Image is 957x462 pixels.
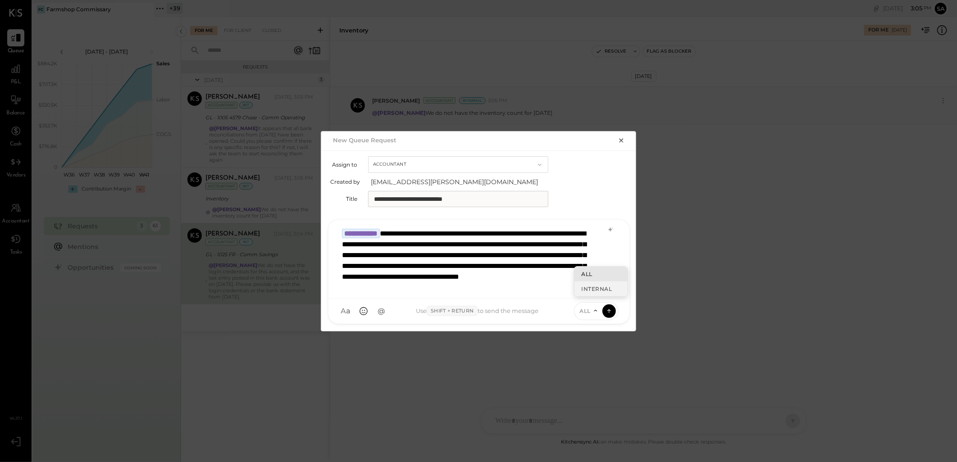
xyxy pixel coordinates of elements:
button: Aa [337,303,354,319]
div: INTERNAL [574,281,628,296]
span: @ [378,307,386,316]
label: Title [330,195,357,202]
h2: New Queue Request [333,136,396,144]
span: [EMAIL_ADDRESS][PERSON_NAME][DOMAIN_NAME] [371,177,551,186]
span: a [346,307,351,316]
span: Shift + Return [427,306,478,317]
label: Assign to [330,161,357,168]
button: Accountant [368,156,548,173]
span: ALL [580,307,591,315]
div: Use to send the message [390,306,565,317]
div: ALL [574,267,628,281]
button: @ [374,303,390,319]
label: Created by [330,178,360,185]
